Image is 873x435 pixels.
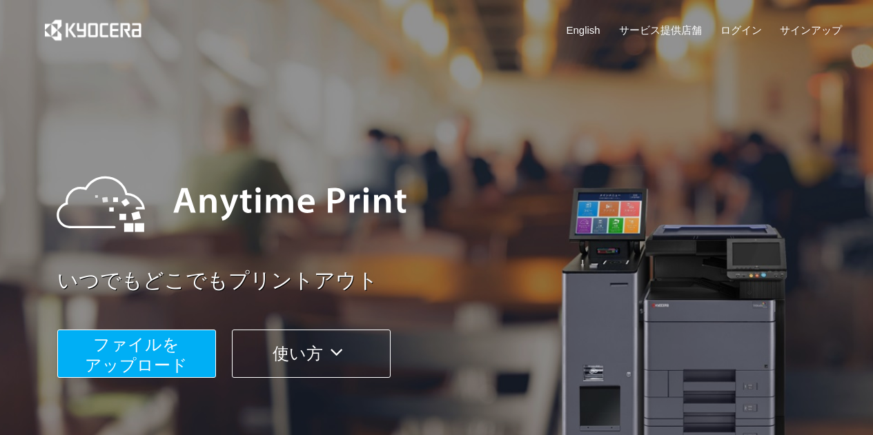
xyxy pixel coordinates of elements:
a: サービス提供店舗 [619,23,702,37]
button: ファイルを​​アップロード [57,330,216,378]
a: English [567,23,600,37]
a: サインアップ [780,23,842,37]
button: 使い方 [232,330,391,378]
span: ファイルを ​​アップロード [85,335,188,374]
a: いつでもどこでもプリントアウト [57,266,851,296]
a: ログイン [720,23,762,37]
